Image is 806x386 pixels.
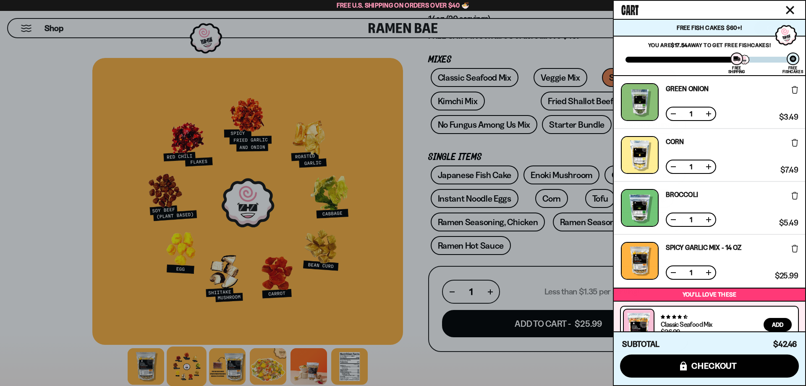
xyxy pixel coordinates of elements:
[661,320,712,328] a: Classic Seafood Mix
[625,42,793,48] p: You are away to get Free Fishcakes!
[616,291,803,299] p: You’ll love these
[691,361,737,370] span: checkout
[684,269,698,276] span: 1
[782,66,803,74] div: Free Fishcakes
[666,138,684,145] a: Corn
[684,110,698,117] span: 1
[337,1,470,9] span: Free U.S. Shipping on Orders over $40 🍜
[661,328,680,335] div: $26.99
[621,0,639,17] span: Cart
[728,66,745,74] div: Free Shipping
[677,24,742,32] span: Free Fish Cakes $60+!
[661,314,687,320] span: 4.68 stars
[780,166,798,174] span: $7.49
[779,113,798,121] span: $3.49
[620,354,799,378] button: checkout
[666,85,709,92] a: Green Onion
[773,339,797,349] span: $42.46
[775,272,798,280] span: $25.99
[779,219,798,227] span: $5.49
[671,42,688,48] strong: $17.54
[684,216,698,223] span: 1
[784,4,796,16] button: Close cart
[772,322,783,328] span: Add
[764,318,792,331] button: Add
[622,340,659,349] h4: Subtotal
[666,191,698,198] a: Broccoli
[684,163,698,170] span: 1
[666,244,741,251] a: Spicy Garlic Mix - 14 oz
